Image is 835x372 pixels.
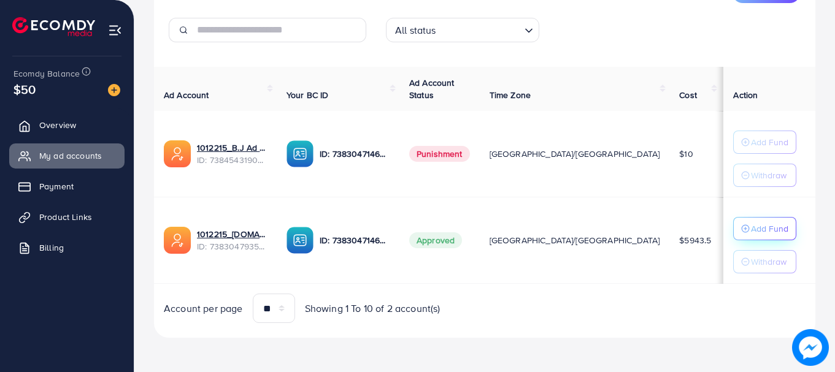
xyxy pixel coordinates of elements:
[679,89,697,101] span: Cost
[164,227,191,254] img: ic-ads-acc.e4c84228.svg
[197,240,267,252] span: ID: 7383047935392956433
[164,302,243,316] span: Account per page
[108,84,120,96] img: image
[305,302,441,316] span: Showing 1 To 10 of 2 account(s)
[393,21,439,39] span: All status
[733,164,796,187] button: Withdraw
[733,217,796,240] button: Add Fund
[9,235,125,260] a: Billing
[164,140,191,167] img: ic-ads-acc.e4c84228.svg
[164,89,209,101] span: Ad Account
[751,135,788,150] p: Add Fund
[320,146,390,161] p: ID: 7383047146922147857
[13,67,80,80] span: Ecomdy Balance
[440,19,520,39] input: Search for option
[12,17,95,36] img: logo
[409,146,470,162] span: Punishment
[320,233,390,248] p: ID: 7383047146922147857
[39,150,102,162] span: My ad accounts
[108,23,122,37] img: menu
[490,234,660,246] span: [GEOGRAPHIC_DATA]/[GEOGRAPHIC_DATA]
[751,168,787,183] p: Withdraw
[39,180,74,192] span: Payment
[751,221,788,236] p: Add Fund
[751,254,787,269] p: Withdraw
[409,232,462,248] span: Approved
[9,143,125,168] a: My ad accounts
[386,18,539,42] div: Search for option
[39,241,64,254] span: Billing
[679,148,693,160] span: $10
[9,205,125,229] a: Product Links
[39,211,92,223] span: Product Links
[9,113,125,137] a: Overview
[39,119,76,131] span: Overview
[9,174,125,199] a: Payment
[733,89,758,101] span: Action
[197,142,267,154] a: 1012215_B.J Ad Account_1719347958325
[409,77,455,101] span: Ad Account Status
[287,89,329,101] span: Your BC ID
[287,227,314,254] img: ic-ba-acc.ded83a64.svg
[490,148,660,160] span: [GEOGRAPHIC_DATA]/[GEOGRAPHIC_DATA]
[197,228,267,240] a: 1012215_[DOMAIN_NAME]_1718999822577
[792,329,829,366] img: image
[287,140,314,167] img: ic-ba-acc.ded83a64.svg
[13,80,36,98] span: $50
[679,234,711,246] span: $5943.5
[197,154,267,166] span: ID: 7384543190348562449
[197,142,267,167] div: <span class='underline'>1012215_B.J Ad Account_1719347958325</span></br>7384543190348562449
[197,228,267,253] div: <span class='underline'>1012215_Beautiesjunction.pk_1718999822577</span></br>7383047935392956433
[733,250,796,273] button: Withdraw
[733,131,796,154] button: Add Fund
[490,89,531,101] span: Time Zone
